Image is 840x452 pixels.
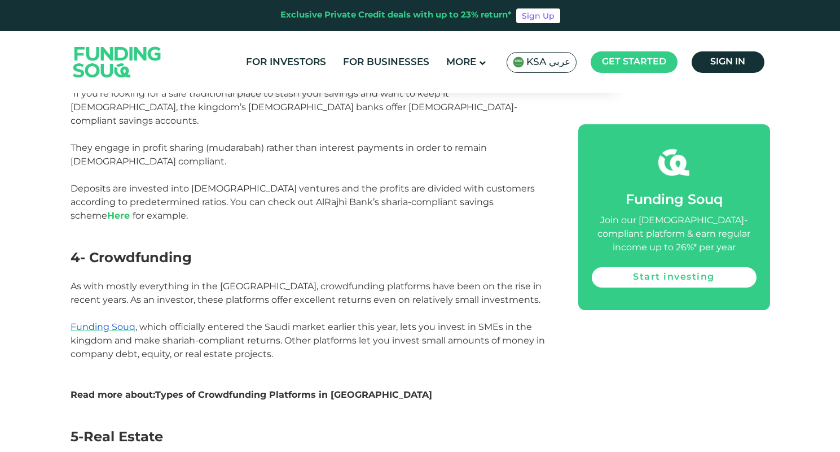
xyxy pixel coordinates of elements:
[71,142,487,167] span: They engage in profit sharing (mudarabah) rather than interest payments in order to remain [DEMOG...
[710,58,745,66] span: Sign in
[626,194,723,207] span: Funding Souq
[62,33,173,90] img: Logo
[71,281,542,305] span: As with mostly everything in the [GEOGRAPHIC_DATA], crowdfunding platforms have been on the rise ...
[71,321,135,332] a: Funding Souq
[71,428,163,445] span: 5-Real Estate
[513,56,524,68] img: SA Flag
[71,389,432,400] span: Read more about:
[71,88,517,126] span: If you’re looking for a safe traditional place to stash your savings and want to keep it [DEMOGRA...
[107,210,130,221] a: Here
[592,267,757,288] a: Start investing
[592,214,757,255] div: Join our [DEMOGRAPHIC_DATA]-compliant platform & earn regular income up to 26%* per year
[446,58,476,67] span: More
[516,8,560,23] a: Sign Up
[692,51,764,73] a: Sign in
[602,58,666,66] span: Get started
[658,147,689,178] img: fsicon
[526,56,570,69] span: KSA عربي
[155,389,432,400] a: Types of Crowdfunding Platforms in [GEOGRAPHIC_DATA]
[71,183,535,221] span: Deposits are invested into [DEMOGRAPHIC_DATA] ventures and the profits are divided with customers...
[340,53,432,72] a: For Businesses
[243,53,329,72] a: For Investors
[280,9,512,22] div: Exclusive Private Credit deals with up to 23% return*
[71,249,192,266] span: 4- Crowdfunding
[71,321,545,359] span: , which officially entered the Saudi market earlier this year, lets you invest in SMEs in the kin...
